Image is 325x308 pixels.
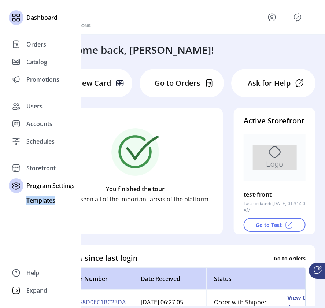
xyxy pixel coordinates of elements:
[26,137,55,146] span: Schedules
[274,254,306,262] p: Go to orders
[26,286,47,295] span: Expand
[292,11,303,23] button: Publisher Panel
[26,196,55,205] span: Templates
[26,40,46,49] span: Orders
[155,78,200,89] p: Go to Orders
[244,115,306,126] h4: Active Storefront
[26,75,59,84] span: Promotions
[266,11,278,23] button: menu
[26,13,58,22] span: Dashboard
[53,42,214,57] h3: Welcome back, [PERSON_NAME]!
[244,218,306,232] button: Go to Test
[244,189,272,200] p: test-front
[26,181,75,190] span: Program Settings
[206,268,280,290] th: Status
[61,78,111,89] p: Add New Card
[26,164,56,172] span: Storefront
[26,102,43,111] span: Users
[26,268,39,277] span: Help
[248,78,291,89] p: Ask for Help
[26,119,52,128] span: Accounts
[244,200,306,214] p: Last updated: [DATE] 01:31:50 AM
[58,268,133,290] th: Order Number
[106,185,165,193] p: You finished the tour
[133,268,206,290] th: Date Received
[26,57,47,66] span: Catalog
[61,195,210,204] p: You’ve seen all of the important areas of the platform.
[58,253,138,264] h4: Orders since last login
